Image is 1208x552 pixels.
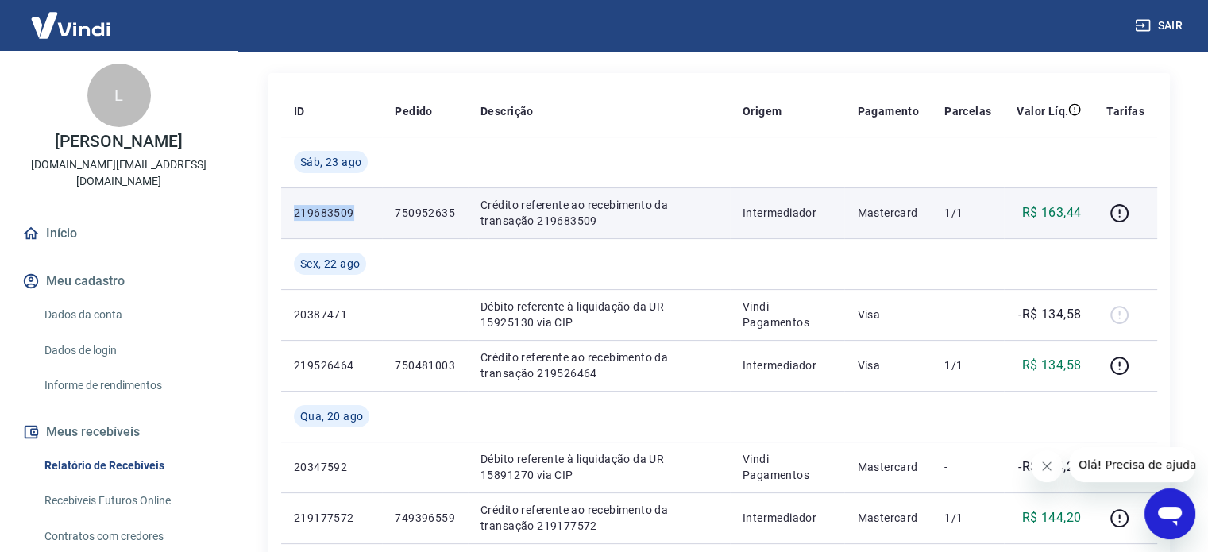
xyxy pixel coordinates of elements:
p: Descrição [480,103,534,119]
a: Início [19,216,218,251]
p: Mastercard [857,459,919,475]
div: L [87,64,151,127]
p: 1/1 [944,357,991,373]
button: Meu cadastro [19,264,218,299]
p: -R$ 134,58 [1018,305,1081,324]
p: 219177572 [294,510,369,526]
p: Pedido [395,103,432,119]
img: Vindi [19,1,122,49]
iframe: Botão para abrir a janela de mensagens [1144,488,1195,539]
p: Pagamento [857,103,919,119]
p: 20387471 [294,307,369,322]
button: Sair [1132,11,1189,41]
p: R$ 134,58 [1022,356,1082,375]
a: Dados de login [38,334,218,367]
p: Tarifas [1106,103,1144,119]
p: Débito referente à liquidação da UR 15891270 via CIP [480,451,717,483]
p: Crédito referente ao recebimento da transação 219683509 [480,197,717,229]
span: Sex, 22 ago [300,256,360,272]
p: Vindi Pagamentos [743,299,832,330]
a: Informe de rendimentos [38,369,218,402]
p: Valor Líq. [1017,103,1068,119]
span: Qua, 20 ago [300,408,363,424]
p: -R$ 144,20 [1018,457,1081,477]
p: R$ 144,20 [1022,508,1082,527]
p: 750952635 [395,205,455,221]
span: Olá! Precisa de ajuda? [10,11,133,24]
button: Meus recebíveis [19,415,218,450]
p: 219526464 [294,357,369,373]
span: Sáb, 23 ago [300,154,361,170]
p: 749396559 [395,510,455,526]
p: 750481003 [395,357,455,373]
p: [PERSON_NAME] [55,133,182,150]
p: Mastercard [857,205,919,221]
p: Débito referente à liquidação da UR 15925130 via CIP [480,299,717,330]
a: Relatório de Recebíveis [38,450,218,482]
p: 219683509 [294,205,369,221]
p: Vindi Pagamentos [743,451,832,483]
p: Parcelas [944,103,991,119]
p: - [944,459,991,475]
iframe: Fechar mensagem [1031,450,1063,482]
p: Crédito referente ao recebimento da transação 219177572 [480,502,717,534]
a: Recebíveis Futuros Online [38,484,218,517]
p: 1/1 [944,205,991,221]
p: 20347592 [294,459,369,475]
p: Origem [743,103,782,119]
p: [DOMAIN_NAME][EMAIL_ADDRESS][DOMAIN_NAME] [13,156,225,190]
p: R$ 163,44 [1022,203,1082,222]
p: Intermediador [743,205,832,221]
p: Mastercard [857,510,919,526]
p: Visa [857,357,919,373]
p: Crédito referente ao recebimento da transação 219526464 [480,349,717,381]
p: Visa [857,307,919,322]
p: - [944,307,991,322]
iframe: Mensagem da empresa [1069,447,1195,482]
p: ID [294,103,305,119]
p: Intermediador [743,357,832,373]
p: Intermediador [743,510,832,526]
a: Dados da conta [38,299,218,331]
p: 1/1 [944,510,991,526]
